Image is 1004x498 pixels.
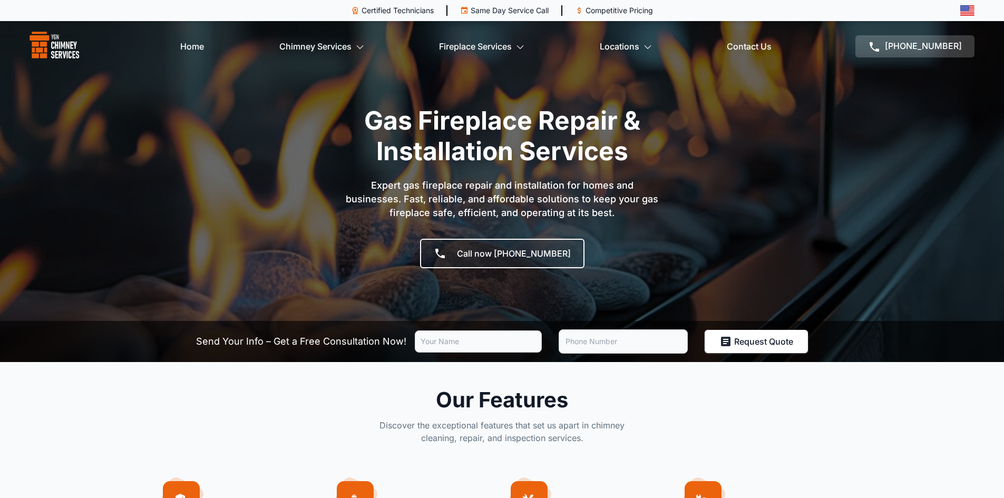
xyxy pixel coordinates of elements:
p: Send Your Info – Get a Free Consultation Now! [196,334,406,349]
a: Fireplace Services [439,36,524,57]
a: [PHONE_NUMBER] [855,35,974,57]
a: Call now [PHONE_NUMBER] [420,239,584,268]
p: Discover the exceptional features that set us apart in chimney cleaning, repair, and inspection s... [374,419,630,444]
input: Phone Number [559,329,688,354]
h2: Our Features [374,387,630,413]
p: Expert gas fireplace repair and installation for homes and businesses. Fast, reliable, and afford... [344,179,660,220]
a: Contact Us [727,36,772,57]
img: logo [30,32,80,61]
a: Home [180,36,204,57]
a: Chimney Services [279,36,364,57]
h1: Gas Fireplace Repair & Installation Services [297,105,708,166]
a: Locations [600,36,652,57]
p: Certified Technicians [362,5,434,16]
p: Competitive Pricing [586,5,653,16]
button: Request Quote [705,330,808,353]
input: Your Name [415,330,542,353]
span: [PHONE_NUMBER] [885,41,962,51]
p: Same Day Service Call [471,5,549,16]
